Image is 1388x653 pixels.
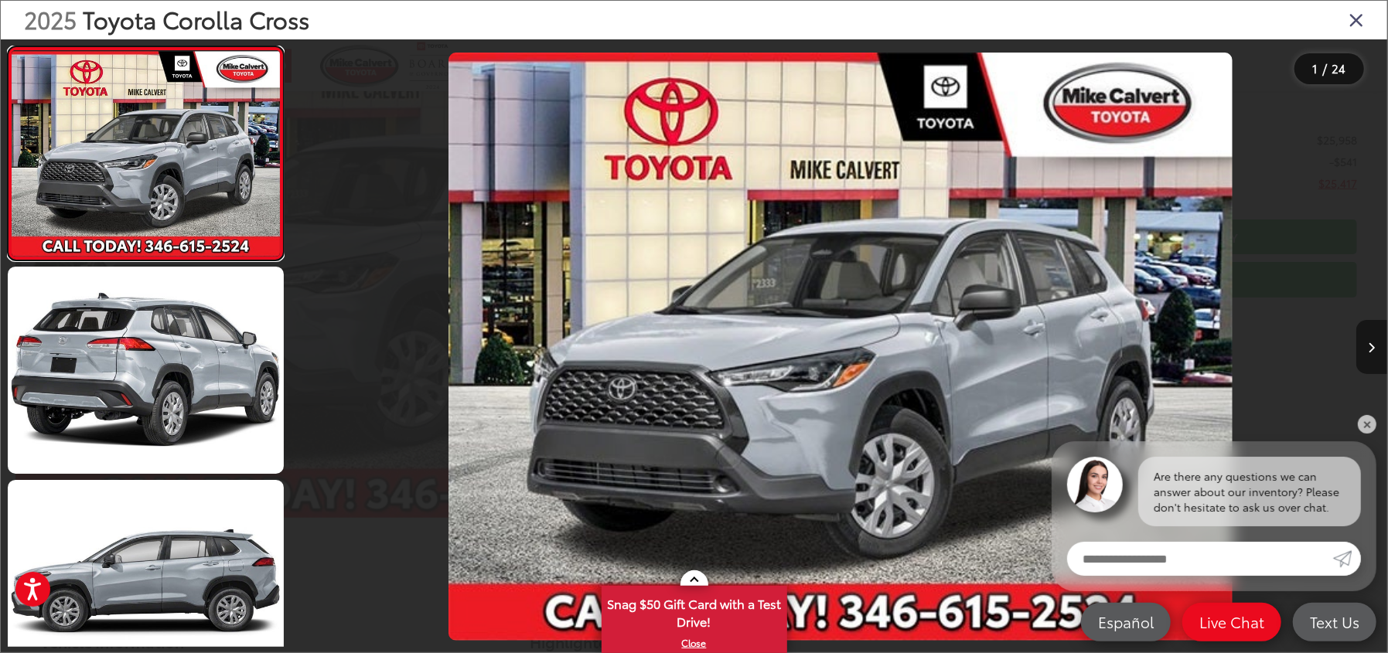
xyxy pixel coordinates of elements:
[448,53,1233,641] img: 2025 Toyota Corolla Cross L
[1313,60,1318,77] span: 1
[1321,63,1329,74] span: /
[1302,612,1367,631] span: Text Us
[9,51,283,256] img: 2025 Toyota Corolla Cross L
[24,2,77,36] span: 2025
[1293,603,1376,641] a: Text Us
[1138,457,1361,526] div: Are there any questions we can answer about our inventory? Please don't hesitate to ask us over c...
[1349,9,1364,29] i: Close gallery
[294,53,1387,641] div: 2025 Toyota Corolla Cross L 0
[1332,60,1346,77] span: 24
[5,265,286,476] img: 2025 Toyota Corolla Cross L
[1081,603,1171,641] a: Español
[83,2,309,36] span: Toyota Corolla Cross
[1356,320,1387,374] button: Next image
[1182,603,1281,641] a: Live Chat
[1067,542,1333,576] input: Enter your message
[1333,542,1361,576] a: Submit
[1090,612,1161,631] span: Español
[1192,612,1272,631] span: Live Chat
[603,587,786,634] span: Snag $50 Gift Card with a Test Drive!
[1067,457,1123,512] img: Agent profile photo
